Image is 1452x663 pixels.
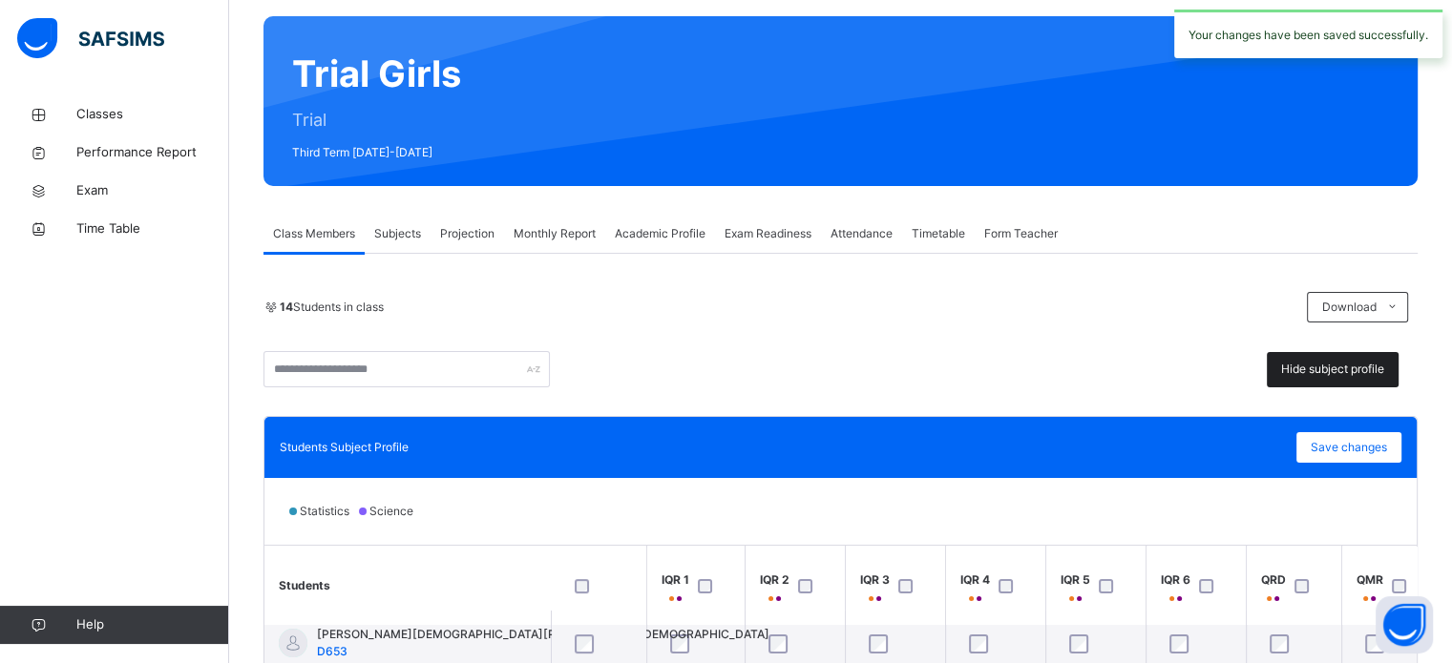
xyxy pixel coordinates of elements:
[860,571,890,589] span: IQR 3
[1376,596,1433,653] button: Open asap
[280,299,384,316] span: Students in class
[514,225,596,242] span: Monthly Report
[1322,299,1377,316] span: Download
[1061,571,1090,589] span: IQR 5
[317,644,347,658] span: D653
[1311,439,1387,456] span: Save changes
[1161,571,1190,589] span: IQR 6
[76,105,229,124] span: Classes
[1174,10,1442,58] div: Your changes have been saved successfully.
[280,440,409,454] span: Students Subject Profile
[264,546,551,625] th: Students
[912,225,965,242] span: Timetable
[273,225,355,242] span: Class Members
[615,225,705,242] span: Academic Profile
[831,225,893,242] span: Attendance
[374,225,421,242] span: Subjects
[440,225,495,242] span: Projection
[76,181,229,200] span: Exam
[76,143,229,162] span: Performance Report
[984,225,1058,242] span: Form Teacher
[760,571,789,589] span: IQR 2
[280,300,293,314] b: 14
[369,504,413,518] span: Science
[1261,571,1286,589] span: QRD
[317,626,769,643] span: [PERSON_NAME][DEMOGRAPHIC_DATA][PERSON_NAME][DEMOGRAPHIC_DATA]
[17,18,164,58] img: safsims
[76,615,228,634] span: Help
[662,571,689,589] span: IQR 1
[960,571,990,589] span: IQR 4
[1281,361,1384,378] span: Hide subject profile
[1357,571,1383,589] span: QMR
[76,219,229,238] span: Time Table
[725,225,811,242] span: Exam Readiness
[300,504,349,518] span: Statistics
